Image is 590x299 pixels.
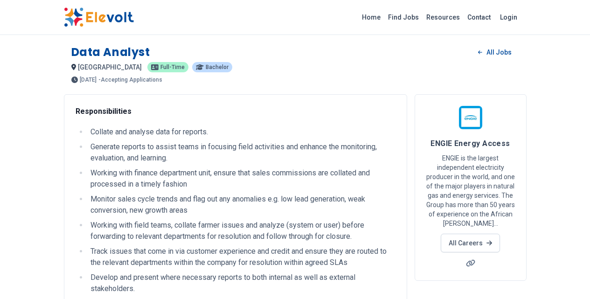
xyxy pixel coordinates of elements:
span: [GEOGRAPHIC_DATA] [78,63,142,71]
span: ENGIE Energy Access [430,139,510,148]
li: Develop and present where necessary reports to both internal as well as external stakeholders. [88,272,396,294]
strong: Responsibilities [76,107,132,116]
li: Monitor sales cycle trends and flag out any anomalies e.g. low lead generation, weak conversion, ... [88,194,396,216]
span: [DATE] [80,77,97,83]
a: All Jobs [471,45,519,59]
span: Full-time [160,64,185,70]
span: Bachelor [206,64,229,70]
img: Elevolt [64,7,134,27]
a: Login [494,8,523,27]
li: Working with finance department unit, ensure that sales commissions are collated and processed in... [88,167,396,190]
a: Home [358,10,384,25]
h1: Data Analyst [71,45,150,60]
p: ENGIE is the largest independent electricity producer in the world, and one of the major players ... [426,153,515,228]
a: Resources [423,10,464,25]
li: Track issues that come in via customer experience and credit and ensure they are routed to the re... [88,246,396,268]
a: Contact [464,10,494,25]
a: Find Jobs [384,10,423,25]
li: Working with field teams, collate farmer issues and analyze (system or user) before forwarding to... [88,220,396,242]
p: - Accepting Applications [98,77,162,83]
img: ENGIE Energy Access [459,106,482,129]
a: All Careers [441,234,500,252]
li: Generate reports to assist teams in focusing field activities and enhance the monitoring, evaluat... [88,141,396,164]
li: Collate and analyse data for reports. [88,126,396,138]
